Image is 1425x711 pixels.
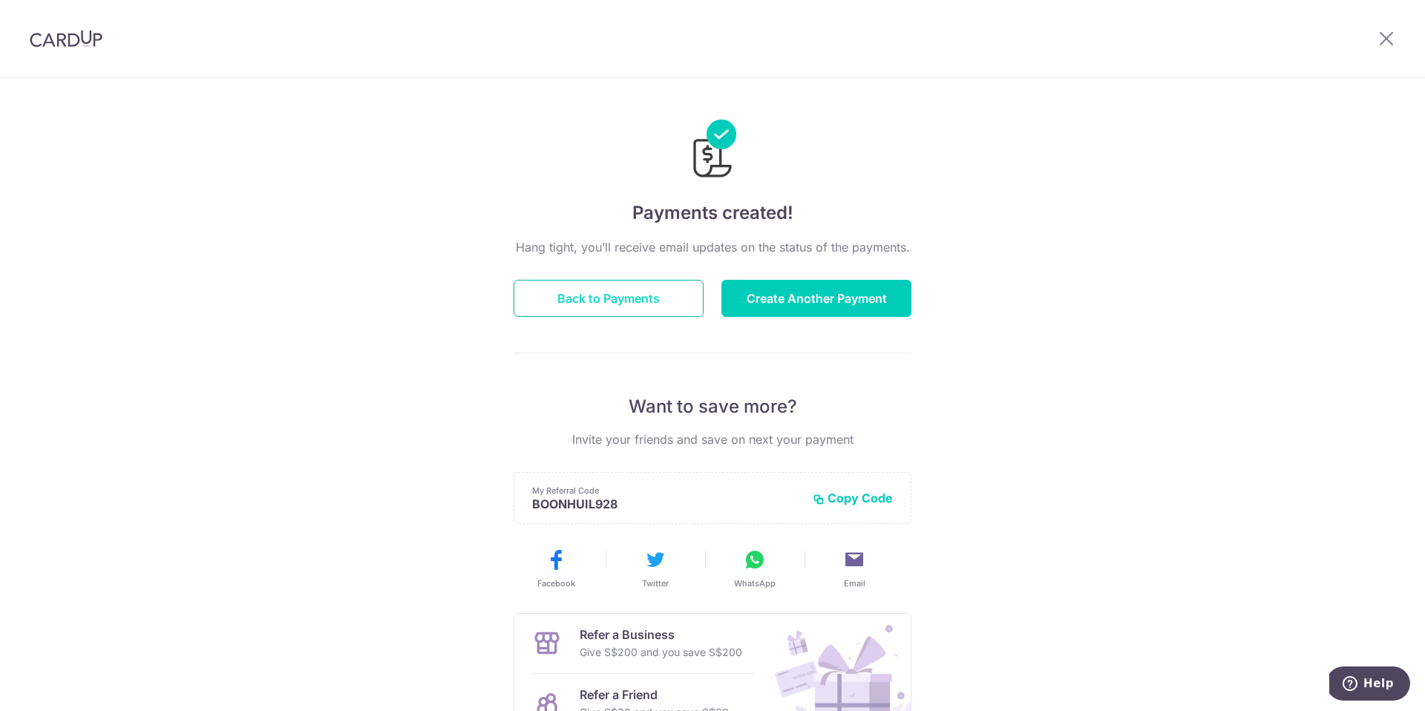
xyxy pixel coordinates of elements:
[844,577,865,589] span: Email
[514,238,911,256] p: Hang tight, you’ll receive email updates on the status of the payments.
[514,430,911,448] p: Invite your friends and save on next your payment
[721,280,911,317] button: Create Another Payment
[810,548,898,589] button: Email
[580,626,742,643] p: Refer a Business
[612,548,699,589] button: Twitter
[734,577,776,589] span: WhatsApp
[711,548,799,589] button: WhatsApp
[30,30,102,47] img: CardUp
[580,686,729,704] p: Refer a Friend
[514,280,704,317] button: Back to Payments
[642,577,669,589] span: Twitter
[1329,666,1410,704] iframe: Opens a widget where you can find more information
[580,643,742,661] p: Give S$200 and you save S$200
[689,119,736,182] img: Payments
[514,200,911,226] h4: Payments created!
[532,485,801,497] p: My Referral Code
[514,395,911,419] p: Want to save more?
[537,577,575,589] span: Facebook
[813,491,893,505] button: Copy Code
[532,497,801,511] p: BOONHUIL928
[512,548,600,589] button: Facebook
